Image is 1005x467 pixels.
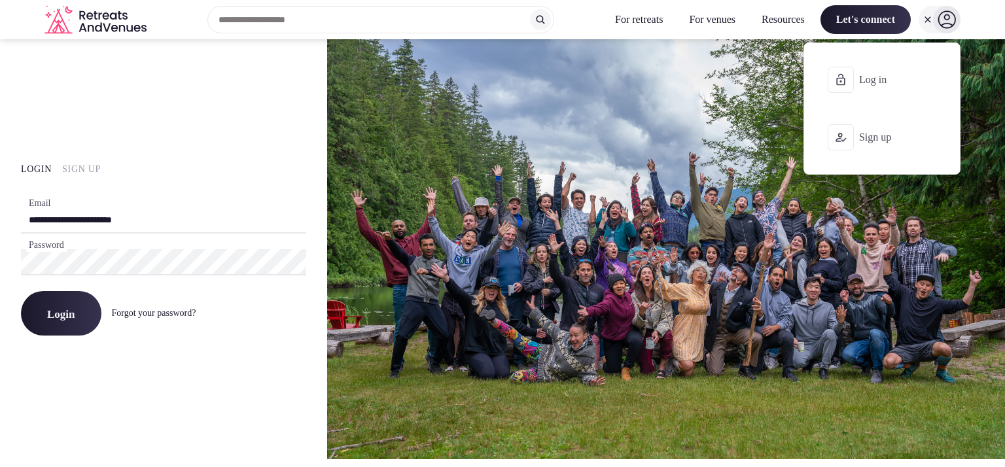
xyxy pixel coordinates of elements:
[815,54,949,106] button: Log in
[751,5,815,34] button: Resources
[679,5,746,34] button: For venues
[47,307,75,320] span: Login
[62,163,101,176] button: Sign Up
[605,5,673,34] button: For retreats
[44,5,149,35] a: Visit the homepage
[859,130,922,145] span: Sign up
[21,291,101,336] button: Login
[820,5,911,34] span: Let's connect
[21,163,52,176] button: Login
[112,308,196,318] a: Forgot your password?
[327,39,1005,459] img: My Account Background
[815,111,949,164] button: Sign up
[44,5,149,35] svg: Retreats and Venues company logo
[859,73,922,87] span: Log in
